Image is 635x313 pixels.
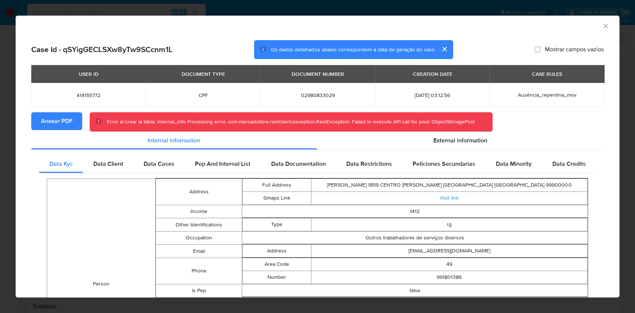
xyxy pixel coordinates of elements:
[517,91,576,99] span: Ausência_repentina_mov
[195,159,250,168] span: Pep And Internal List
[155,232,242,245] td: Occupation
[346,159,392,168] span: Data Restrictions
[155,284,242,297] td: Is Pep
[242,232,588,245] td: Outros trabalhadores de serviços diversos
[40,92,137,99] span: 414155772
[39,155,596,173] div: Detailed internal info
[269,92,366,99] span: 02980833029
[242,284,588,297] td: false
[155,179,242,205] td: Address
[49,159,73,168] span: Data Kyc
[155,258,242,284] td: Phone
[144,159,174,168] span: Data Cases
[311,245,587,258] td: [EMAIL_ADDRESS][DOMAIN_NAME]
[155,205,242,218] td: Income
[311,297,587,310] td: CPF
[16,16,619,297] div: closure-recommendation-modal
[243,179,311,192] td: Full Address
[552,159,586,168] span: Data Credits
[31,45,173,54] h2: Case Id - qSYigGECLSXw8yTw9SCcnm1L
[93,159,123,168] span: Data Client
[311,258,587,271] td: 49
[433,136,487,145] span: External information
[545,46,604,53] span: Mostrar campos vazios
[496,159,532,168] span: Data Minority
[155,92,251,99] span: CPF
[177,68,230,80] div: DOCUMENT TYPE
[243,271,311,284] td: Number
[242,205,588,218] td: 1412
[287,68,349,80] div: DOCUMENT NUMBER
[408,68,456,80] div: CREATION DATE
[527,68,567,80] div: CASE RULES
[243,297,311,310] td: Type
[148,136,200,145] span: Internal information
[74,68,103,80] div: USER ID
[155,218,242,232] td: Other Identifications
[271,159,325,168] span: Data Documentation
[384,92,481,99] span: [DATE] 03:12:56
[107,118,475,126] div: Error al crear la tabla: internal_info Processing error. com.mercadolibre.restclient.exception.Re...
[311,271,587,284] td: 991801386
[31,132,604,149] div: Detailed info
[243,258,311,271] td: Area Code
[31,112,82,130] button: Anexar PDF
[435,40,453,58] button: cerrar
[602,22,609,29] button: Fechar a janela
[311,179,587,192] td: [PERSON_NAME] 1859 CENTRO [PERSON_NAME] [GEOGRAPHIC_DATA] [GEOGRAPHIC_DATA] 99900000
[413,159,475,168] span: Peticiones Secundarias
[311,218,587,231] td: rg
[243,218,311,231] td: Type
[41,113,73,129] span: Anexar PDF
[243,245,311,258] td: Address
[271,46,435,53] span: Os dados detalhados abaixo correspondem à data de geração do caso.
[243,192,311,205] td: Gmaps Link
[535,46,541,52] input: Mostrar campos vazios
[155,245,242,258] td: Email
[440,194,459,201] a: Visit link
